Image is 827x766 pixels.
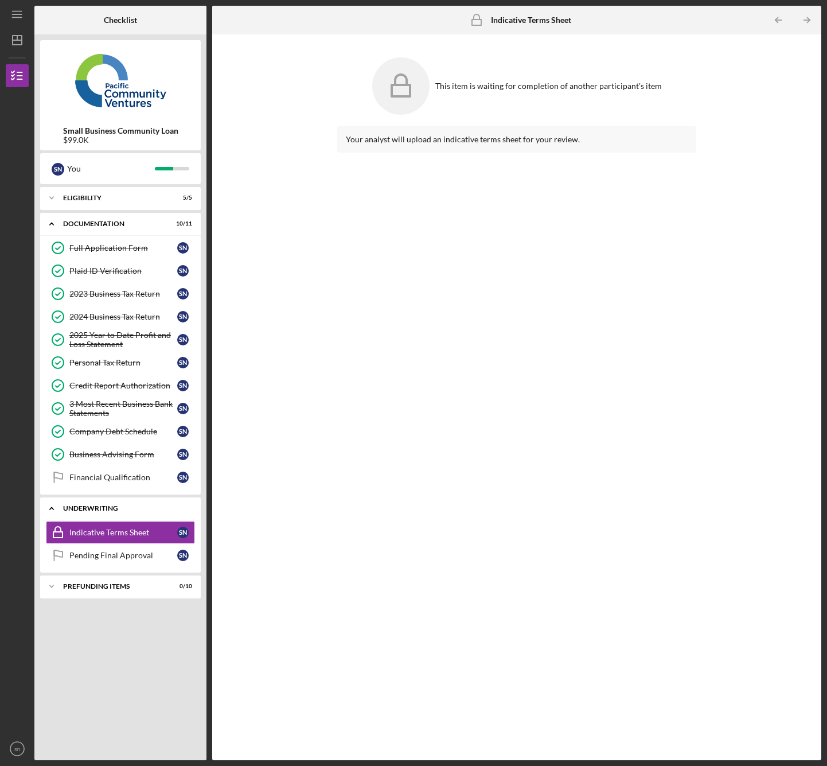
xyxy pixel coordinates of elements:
div: $99.0K [63,135,178,145]
div: 0 / 10 [171,583,192,590]
div: 2023 Business Tax Return [69,289,177,298]
div: 2025 Year to Date Profit and Loss Statement [69,330,177,349]
div: Pending Final Approval [69,551,177,560]
div: s n [177,527,189,538]
div: s n [52,163,64,176]
div: s n [177,380,189,391]
div: s n [177,334,189,345]
div: Documentation [63,220,163,227]
div: Your analyst will upload an indicative terms sheet for your review. [346,135,687,144]
div: 2024 Business Tax Return [69,312,177,321]
div: This item is waiting for completion of another participant's item [435,81,662,91]
div: You [67,159,155,178]
div: Underwriting [63,505,186,512]
div: s n [177,472,189,483]
div: Full Application Form [69,243,177,252]
a: Company Debt Schedulesn [46,420,195,443]
a: 2024 Business Tax Returnsn [46,305,195,328]
div: s n [177,311,189,322]
div: 3 Most Recent Business Bank Statements [69,399,177,418]
a: 2023 Business Tax Returnsn [46,282,195,305]
div: s n [177,357,189,368]
div: s n [177,403,189,414]
a: Business Advising Formsn [46,443,195,466]
img: Product logo [40,46,201,115]
div: s n [177,426,189,437]
div: s n [177,449,189,460]
div: Indicative Terms Sheet [69,528,177,537]
text: sn [14,746,20,752]
div: Company Debt Schedule [69,427,177,436]
div: Prefunding Items [63,583,163,590]
div: Personal Tax Return [69,358,177,367]
div: s n [177,288,189,300]
a: Personal Tax Returnsn [46,351,195,374]
a: Credit Report Authorizationsn [46,374,195,397]
a: Plaid ID Verificationsn [46,259,195,282]
div: Financial Qualification [69,473,177,482]
div: s n [177,242,189,254]
a: 2025 Year to Date Profit and Loss Statementsn [46,328,195,351]
div: 5 / 5 [171,195,192,201]
div: s n [177,265,189,277]
b: Indicative Terms Sheet [491,15,571,25]
a: Full Application Formsn [46,236,195,259]
b: Small Business Community Loan [63,126,178,135]
a: Pending Final Approvalsn [46,544,195,567]
div: Eligibility [63,195,163,201]
div: s n [177,550,189,561]
a: Indicative Terms Sheetsn [46,521,195,544]
button: sn [6,737,29,760]
div: Business Advising Form [69,450,177,459]
a: Financial Qualificationsn [46,466,195,489]
b: Checklist [104,15,137,25]
div: Plaid ID Verification [69,266,177,275]
div: Credit Report Authorization [69,381,177,390]
a: 3 Most Recent Business Bank Statementssn [46,397,195,420]
div: 10 / 11 [171,220,192,227]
